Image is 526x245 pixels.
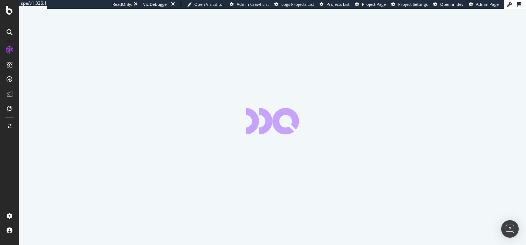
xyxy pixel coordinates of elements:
[230,1,269,7] a: Admin Crawl List
[440,1,464,7] span: Open in dev
[362,1,386,7] span: Project Page
[501,220,519,238] div: Open Intercom Messenger
[327,1,350,7] span: Projects List
[274,1,314,7] a: Logs Projects List
[194,1,224,7] span: Open Viz Editor
[113,1,132,7] div: ReadOnly:
[187,1,224,7] a: Open Viz Editor
[391,1,428,7] a: Project Settings
[355,1,386,7] a: Project Page
[281,1,314,7] span: Logs Projects List
[476,1,499,7] span: Admin Page
[143,1,169,7] div: Viz Debugger:
[320,1,350,7] a: Projects List
[469,1,499,7] a: Admin Page
[246,108,299,134] div: animation
[398,1,428,7] span: Project Settings
[237,1,269,7] span: Admin Crawl List
[433,1,464,7] a: Open in dev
